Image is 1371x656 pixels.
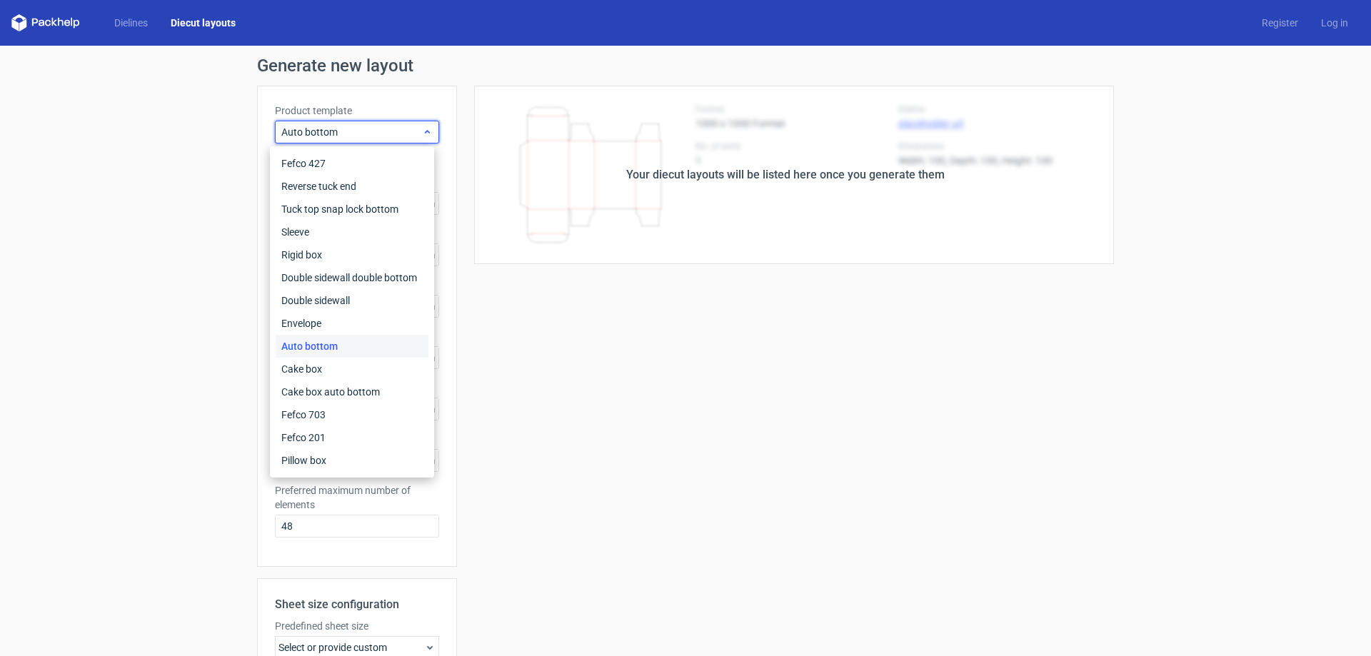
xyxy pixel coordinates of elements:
div: Sleeve [276,221,428,243]
div: Cake box auto bottom [276,380,428,403]
label: Preferred maximum number of elements [275,483,439,512]
div: Fefco 703 [276,403,428,426]
label: Product template [275,104,439,118]
div: Cake box [276,358,428,380]
a: Diecut layouts [159,16,247,30]
div: Double sidewall double bottom [276,266,428,289]
div: Fefco 427 [276,152,428,175]
div: Double sidewall [276,289,428,312]
a: Dielines [103,16,159,30]
div: Rigid box [276,243,428,266]
div: Auto bottom [276,335,428,358]
div: Your diecut layouts will be listed here once you generate them [626,166,945,183]
h1: Generate new layout [257,57,1114,74]
div: Fefco 201 [276,426,428,449]
a: Log in [1310,16,1360,30]
span: Auto bottom [281,125,422,139]
a: Register [1250,16,1310,30]
div: Reverse tuck end [276,175,428,198]
h2: Sheet size configuration [275,596,439,613]
div: Tuck top snap lock bottom [276,198,428,221]
div: Envelope [276,312,428,335]
label: Predefined sheet size [275,619,439,633]
div: Pillow box [276,449,428,472]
